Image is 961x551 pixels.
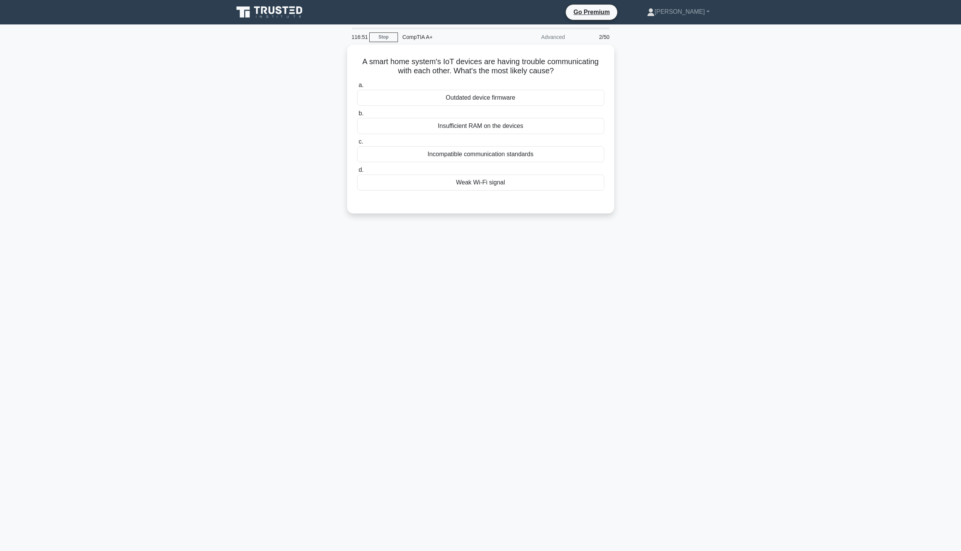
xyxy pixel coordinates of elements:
[570,29,614,45] div: 2/50
[359,166,364,173] span: d.
[357,90,604,106] div: Outdated device firmware
[347,29,369,45] div: 116:51
[569,7,614,17] a: Go Premium
[369,32,398,42] a: Stop
[629,4,728,19] a: [PERSON_NAME]
[359,82,364,88] span: a.
[359,138,363,145] span: c.
[503,29,570,45] div: Advanced
[357,175,604,191] div: Weak Wi-Fi signal
[357,146,604,162] div: Incompatible communication standards
[357,118,604,134] div: Insufficient RAM on the devices
[398,29,503,45] div: CompTIA A+
[359,110,364,116] span: b.
[356,57,605,76] h5: A smart home system's IoT devices are having trouble communicating with each other. What's the mo...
